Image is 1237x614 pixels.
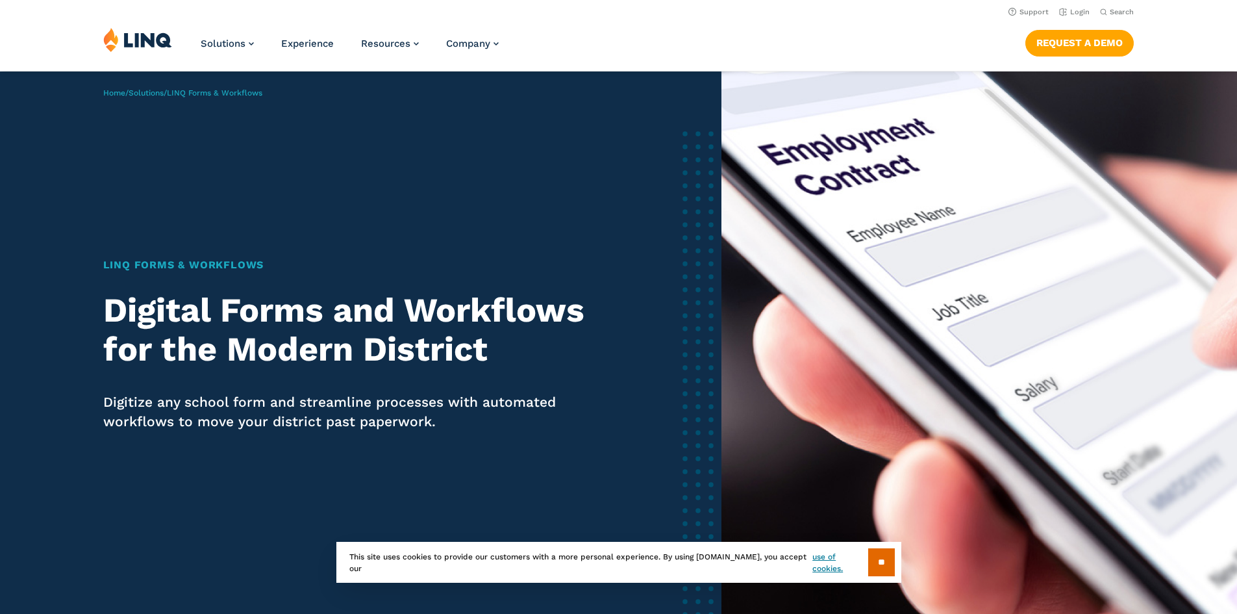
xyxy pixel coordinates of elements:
[103,88,125,97] a: Home
[201,38,245,49] span: Solutions
[201,27,499,70] nav: Primary Navigation
[812,551,868,574] a: use of cookies.
[1110,8,1134,16] span: Search
[103,392,591,431] p: Digitize any school form and streamline processes with automated workflows to move your district ...
[1025,30,1134,56] a: Request a Demo
[129,88,164,97] a: Solutions
[361,38,419,49] a: Resources
[103,27,172,52] img: LINQ | K‑12 Software
[103,88,262,97] span: / /
[281,38,334,49] a: Experience
[1008,8,1049,16] a: Support
[336,542,901,583] div: This site uses cookies to provide our customers with a more personal experience. By using [DOMAIN...
[446,38,490,49] span: Company
[1025,27,1134,56] nav: Button Navigation
[103,257,591,273] h1: LINQ Forms & Workflows
[103,291,591,369] h2: Digital Forms and Workflows for the Modern District
[1100,7,1134,17] button: Open Search Bar
[361,38,410,49] span: Resources
[201,38,254,49] a: Solutions
[1059,8,1090,16] a: Login
[446,38,499,49] a: Company
[167,88,262,97] span: LINQ Forms & Workflows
